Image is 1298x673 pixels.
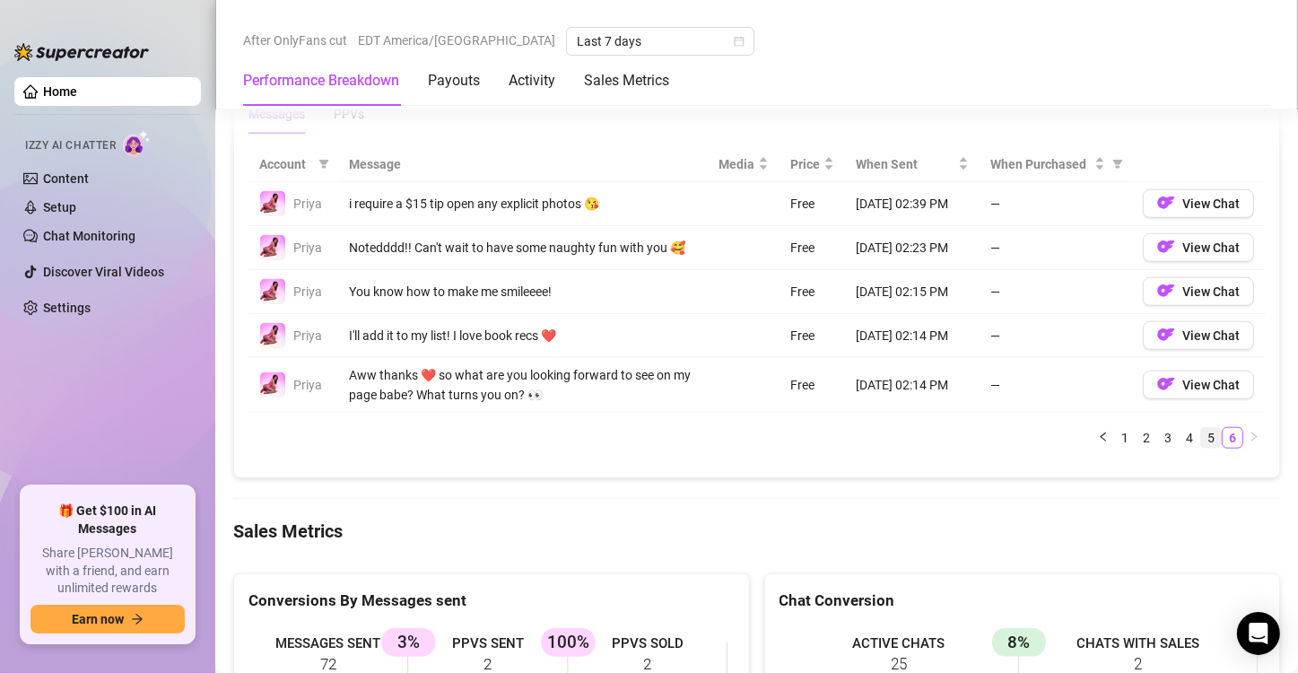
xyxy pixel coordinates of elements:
[780,314,845,358] td: Free
[72,612,124,626] span: Earn now
[780,589,1266,613] div: Chat Conversion
[30,545,185,598] span: Share [PERSON_NAME] with a friend, and earn unlimited rewards
[719,154,754,174] span: Media
[1143,371,1254,399] button: OFView Chat
[123,130,151,156] img: AI Chatter
[980,226,1132,270] td: —
[248,589,735,613] div: Conversions By Messages sent
[43,84,77,99] a: Home
[980,270,1132,314] td: —
[243,70,399,92] div: Performance Breakdown
[131,613,144,625] span: arrow-right
[980,147,1132,182] th: When Purchased
[1237,612,1280,655] div: Open Intercom Messenger
[577,28,744,55] span: Last 7 days
[1249,432,1259,442] span: right
[708,147,780,182] th: Media
[1179,427,1200,449] li: 4
[1157,375,1175,393] img: OF
[315,151,333,178] span: filter
[1182,240,1240,255] span: View Chat
[780,182,845,226] td: Free
[1093,427,1114,449] li: Previous Page
[318,159,329,170] span: filter
[1143,321,1254,350] button: OFView Chat
[584,70,669,92] div: Sales Metrics
[856,154,954,174] span: When Sent
[780,147,845,182] th: Price
[1157,282,1175,300] img: OF
[233,519,1280,544] h4: Sales Metrics
[1143,288,1254,302] a: OFView Chat
[780,270,845,314] td: Free
[428,70,480,92] div: Payouts
[1143,332,1254,346] a: OFView Chat
[1243,427,1265,449] button: right
[1157,326,1175,344] img: OF
[845,147,980,182] th: When Sent
[980,182,1132,226] td: —
[349,194,697,214] div: i require a $15 tip open any explicit photos 😘
[1201,428,1221,448] a: 5
[260,279,285,304] img: Priya
[338,147,708,182] th: Message
[1143,189,1254,218] button: OFView Chat
[1182,378,1240,392] span: View Chat
[845,358,980,413] td: [DATE] 02:14 PM
[1098,432,1109,442] span: left
[293,378,322,392] span: Priya
[1112,159,1123,170] span: filter
[780,358,845,413] td: Free
[1180,428,1199,448] a: 4
[1182,328,1240,343] span: View Chat
[1137,428,1156,448] a: 2
[1157,427,1179,449] li: 3
[1223,428,1242,448] a: 6
[1115,428,1135,448] a: 1
[1109,151,1127,178] span: filter
[1143,277,1254,306] button: OFView Chat
[1157,238,1175,256] img: OF
[845,270,980,314] td: [DATE] 02:15 PM
[1143,244,1254,258] a: OFView Chat
[14,43,149,61] img: logo-BBDzfeDw.svg
[349,326,697,345] div: I'll add it to my list! I love book recs ❤️
[1157,194,1175,212] img: OF
[43,301,91,315] a: Settings
[260,191,285,216] img: Priya
[845,226,980,270] td: [DATE] 02:23 PM
[25,137,116,154] span: Izzy AI Chatter
[990,154,1091,174] span: When Purchased
[845,182,980,226] td: [DATE] 02:39 PM
[1158,428,1178,448] a: 3
[293,240,322,255] span: Priya
[1093,427,1114,449] button: left
[845,314,980,358] td: [DATE] 02:14 PM
[1243,427,1265,449] li: Next Page
[980,358,1132,413] td: —
[1143,381,1254,396] a: OFView Chat
[734,36,745,47] span: calendar
[1222,427,1243,449] li: 6
[43,229,135,243] a: Chat Monitoring
[30,503,185,538] span: 🎁 Get $100 in AI Messages
[358,27,555,54] span: EDT America/[GEOGRAPHIC_DATA]
[243,27,347,54] span: After OnlyFans cut
[1114,427,1136,449] li: 1
[43,171,89,186] a: Content
[1143,200,1254,214] a: OFView Chat
[1182,284,1240,299] span: View Chat
[1200,427,1222,449] li: 5
[43,265,164,279] a: Discover Viral Videos
[30,605,185,634] button: Earn nowarrow-right
[349,282,697,302] div: You know how to make me smileeee!
[43,200,76,214] a: Setup
[259,154,311,174] span: Account
[509,70,555,92] div: Activity
[334,104,364,124] div: PPVs
[790,154,820,174] span: Price
[248,104,305,124] div: Messages
[349,238,697,258] div: Notedddd!! Can't wait to have some naughty fun with you 🥰
[260,372,285,398] img: Priya
[260,235,285,260] img: Priya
